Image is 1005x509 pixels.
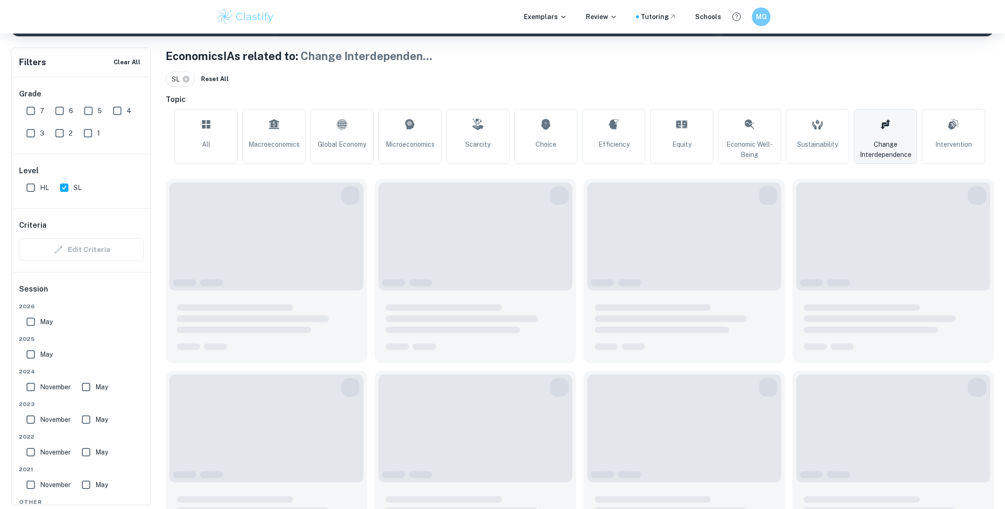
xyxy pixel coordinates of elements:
p: Review [586,12,617,22]
span: 3 [40,128,44,138]
span: May [95,480,108,490]
span: Global Economy [318,139,366,149]
span: 4 [127,106,131,116]
span: May [95,414,108,425]
h6: Session [19,284,144,302]
span: November [40,480,71,490]
span: SL [172,74,184,84]
span: Economic Well-Being [722,139,777,160]
div: Criteria filters are unavailable when searching by topic [19,238,144,261]
a: Tutoring [641,12,677,22]
span: 2026 [19,302,144,311]
img: Clastify logo [216,7,275,26]
span: 2024 [19,367,144,376]
span: November [40,447,71,457]
span: 2022 [19,433,144,441]
span: 2 [69,128,73,138]
span: November [40,382,71,392]
a: Schools [695,12,721,22]
button: MG [752,7,770,26]
h6: Criteria [19,220,47,231]
span: May [40,349,53,360]
button: Help and Feedback [729,9,744,25]
h6: Level [19,165,144,176]
h1: Economics IAs related to: [166,48,994,64]
span: Sustainability [797,139,838,149]
h6: MG [756,12,767,22]
h6: Topic [166,94,994,105]
span: SL [74,183,81,193]
div: SL [166,72,195,87]
span: Choice [536,139,556,149]
h6: Filters [19,56,46,69]
span: 2023 [19,400,144,408]
span: Efficiency [598,139,630,149]
span: 2021 [19,465,144,474]
span: Other [19,498,144,506]
h6: Grade [19,88,144,100]
span: 1 [97,128,100,138]
span: Macroeconomics [248,139,300,149]
span: 7 [40,106,44,116]
span: Change Interdependence [858,139,913,160]
span: HL [40,183,49,193]
span: Change Interdependen ... [301,49,432,62]
span: All [202,139,210,149]
span: May [40,317,53,327]
span: 2025 [19,335,144,343]
span: 6 [69,106,73,116]
button: Clear All [111,55,143,69]
span: May [95,447,108,457]
button: Reset All [199,72,231,86]
span: Scarcity [465,139,490,149]
span: May [95,382,108,392]
span: Equity [672,139,691,149]
span: Microeconomics [386,139,435,149]
span: November [40,414,71,425]
p: Exemplars [524,12,567,22]
span: 5 [98,106,102,116]
span: Intervention [935,139,972,149]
